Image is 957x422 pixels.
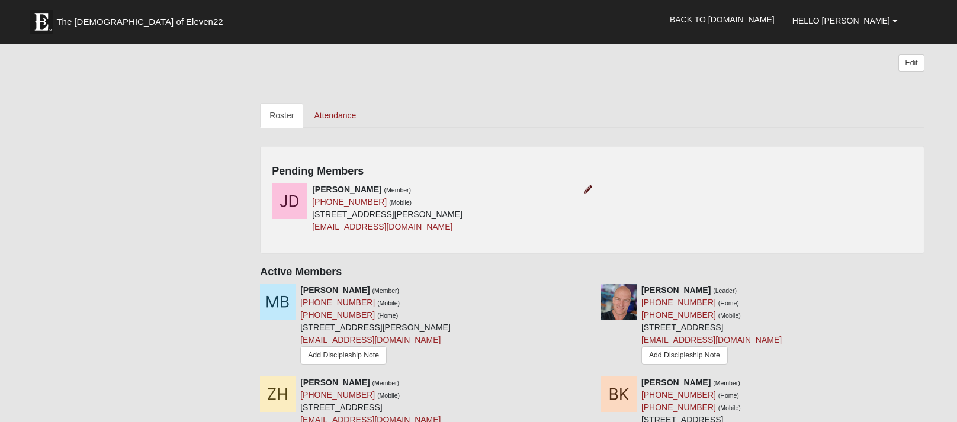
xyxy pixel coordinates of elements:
[300,346,387,365] a: Add Discipleship Note
[641,284,782,368] div: [STREET_ADDRESS]
[56,16,223,28] span: The [DEMOGRAPHIC_DATA] of Eleven22
[641,310,716,320] a: [PHONE_NUMBER]
[300,285,370,295] strong: [PERSON_NAME]
[377,392,400,399] small: (Mobile)
[372,287,400,294] small: (Member)
[713,287,737,294] small: (Leader)
[24,4,261,34] a: The [DEMOGRAPHIC_DATA] of Eleven22
[312,185,381,194] strong: [PERSON_NAME]
[641,378,711,387] strong: [PERSON_NAME]
[718,312,741,319] small: (Mobile)
[792,16,890,25] span: Hello [PERSON_NAME]
[377,299,400,307] small: (Mobile)
[300,378,370,387] strong: [PERSON_NAME]
[312,183,463,233] div: [STREET_ADDRESS][PERSON_NAME]
[718,392,739,399] small: (Home)
[312,222,452,231] a: [EMAIL_ADDRESS][DOMAIN_NAME]
[377,312,398,319] small: (Home)
[713,379,740,386] small: (Member)
[300,310,375,320] a: [PHONE_NUMBER]
[641,298,716,307] a: [PHONE_NUMBER]
[300,284,451,368] div: [STREET_ADDRESS][PERSON_NAME]
[300,390,375,400] a: [PHONE_NUMBER]
[641,390,716,400] a: [PHONE_NUMBER]
[718,299,739,307] small: (Home)
[372,379,400,386] small: (Member)
[389,199,412,206] small: (Mobile)
[312,197,387,207] a: [PHONE_NUMBER]
[661,5,783,34] a: Back to [DOMAIN_NAME]
[30,10,53,34] img: Eleven22 logo
[260,266,924,279] h4: Active Members
[641,346,728,365] a: Add Discipleship Note
[260,103,303,128] a: Roster
[898,54,924,72] a: Edit
[641,285,711,295] strong: [PERSON_NAME]
[300,298,375,307] a: [PHONE_NUMBER]
[384,186,412,194] small: (Member)
[641,335,782,344] a: [EMAIL_ADDRESS][DOMAIN_NAME]
[300,335,441,344] a: [EMAIL_ADDRESS][DOMAIN_NAME]
[304,103,365,128] a: Attendance
[783,6,907,36] a: Hello [PERSON_NAME]
[272,165,912,178] h4: Pending Members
